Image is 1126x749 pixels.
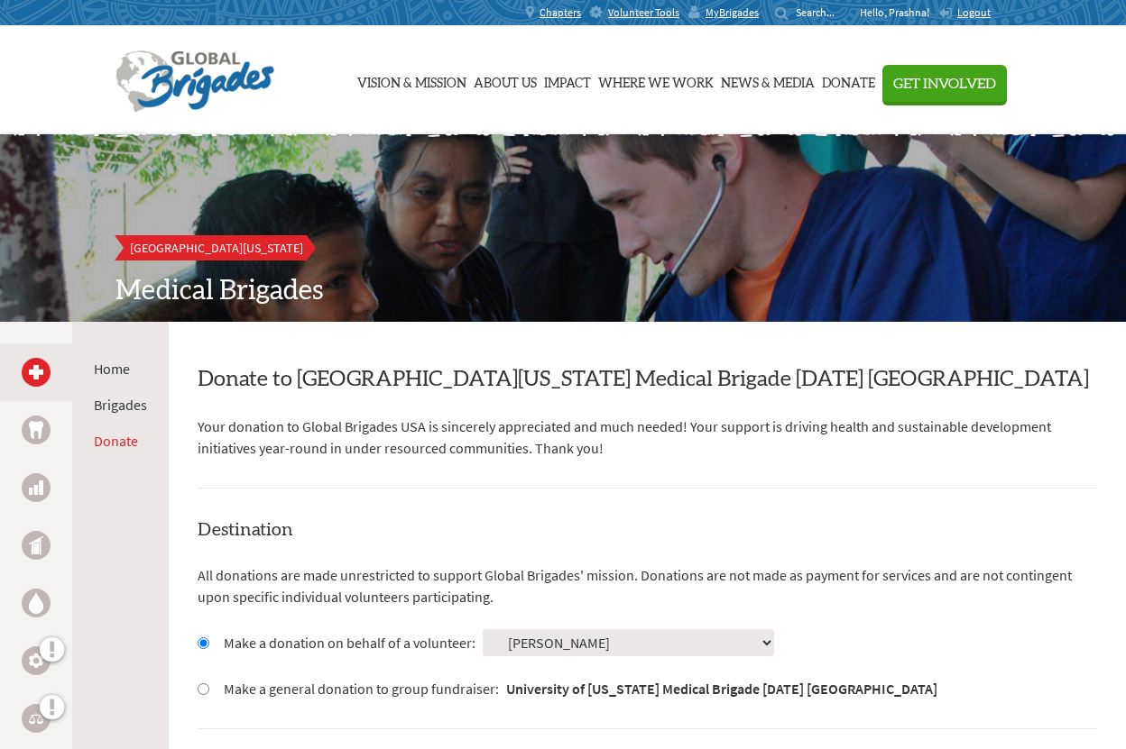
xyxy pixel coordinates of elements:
[94,360,130,378] a: Home
[474,35,537,125] a: About Us
[706,5,759,20] span: MyBrigades
[94,432,138,450] a: Donate
[198,365,1097,394] h2: Donate to [GEOGRAPHIC_DATA][US_STATE] Medical Brigade [DATE] [GEOGRAPHIC_DATA]
[224,678,937,699] label: Make a general donation to group fundraiser:
[29,421,43,438] img: Dental
[357,35,466,125] a: Vision & Mission
[608,5,679,20] span: Volunteer Tools
[882,65,1007,102] button: Get Involved
[22,473,51,502] a: Business
[22,416,51,444] a: Dental
[22,589,51,617] a: Water
[22,358,51,387] a: Medical
[198,564,1097,607] p: All donations are made unrestricted to support Global Brigades' mission. Donations are not made a...
[22,531,51,560] a: Public Health
[721,35,815,125] a: News & Media
[198,416,1097,459] p: Your donation to Global Brigades USA is sincerely appreciated and much needed! Your support is dr...
[893,77,996,91] span: Get Involved
[94,430,147,452] li: Donate
[130,240,303,256] span: [GEOGRAPHIC_DATA][US_STATE]
[94,396,147,414] a: Brigades
[957,5,991,19] span: Logout
[29,713,43,724] img: Legal Empowerment
[22,704,51,733] a: Legal Empowerment
[544,35,591,125] a: Impact
[115,275,1011,307] h2: Medical Brigades
[198,517,1097,543] h4: Destination
[938,5,991,20] a: Logout
[29,592,43,613] img: Water
[29,653,43,668] img: Engineering
[796,5,847,19] input: Search...
[29,480,43,495] img: Business
[29,365,43,379] img: Medical
[598,35,714,125] a: Where We Work
[506,680,937,698] strong: University of [US_STATE] Medical Brigade [DATE] [GEOGRAPHIC_DATA]
[29,536,43,554] img: Public Health
[540,5,581,20] span: Chapters
[224,632,475,653] label: Make a donation on behalf of a volunteer:
[94,358,147,379] li: Home
[822,35,875,125] a: Donate
[22,646,51,675] a: Engineering
[115,235,318,260] a: [GEOGRAPHIC_DATA][US_STATE]
[94,394,147,416] li: Brigades
[115,50,274,114] img: Global Brigades Logo
[860,5,938,20] p: Hello, Prashna!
